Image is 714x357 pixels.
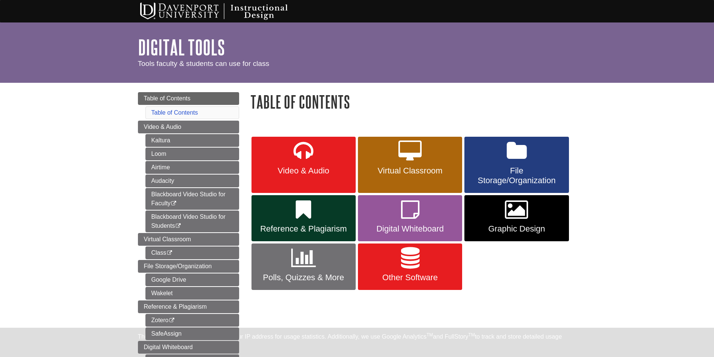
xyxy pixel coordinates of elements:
span: Reference & Plagiarism [144,303,207,310]
span: Virtual Classroom [364,166,457,176]
span: Digital Whiteboard [144,344,193,350]
a: Blackboard Video Studio for Students [145,211,239,232]
span: Other Software [364,273,457,282]
a: Other Software [358,243,462,290]
a: Digital Tools [138,36,225,59]
span: Digital Whiteboard [364,224,457,234]
sup: TM [427,332,433,338]
span: Polls, Quizzes & More [257,273,350,282]
span: Video & Audio [144,124,181,130]
a: Table of Contents [138,92,239,105]
i: This link opens in a new window [166,251,173,255]
span: Virtual Classroom [144,236,191,242]
a: Polls, Quizzes & More [251,243,356,290]
i: This link opens in a new window [175,224,181,229]
a: File Storage/Organization [464,137,569,193]
sup: TM [469,332,475,338]
a: Reference & Plagiarism [138,300,239,313]
div: This site uses cookies and records your IP address for usage statistics. Additionally, we use Goo... [138,332,576,353]
a: File Storage/Organization [138,260,239,273]
a: Reference & Plagiarism [251,195,356,242]
a: Virtual Classroom [138,233,239,246]
a: Airtime [145,161,239,174]
a: Blackboard Video Studio for Faculty [145,188,239,210]
span: Video & Audio [257,166,350,176]
span: File Storage/Organization [470,166,563,185]
a: Google Drive [145,273,239,286]
a: Class [145,246,239,259]
a: Digital Whiteboard [138,341,239,354]
a: Video & Audio [251,137,356,193]
i: This link opens in a new window [169,318,175,323]
a: Kaltura [145,134,239,147]
a: Table of Contents [151,109,198,116]
span: Graphic Design [470,224,563,234]
a: Graphic Design [464,195,569,242]
a: Digital Whiteboard [358,195,462,242]
a: Zotero [145,314,239,327]
h1: Table of Contents [250,92,576,111]
img: Davenport University Instructional Design [134,2,314,21]
span: Reference & Plagiarism [257,224,350,234]
a: Loom [145,148,239,160]
span: File Storage/Organization [144,263,212,269]
a: Video & Audio [138,121,239,133]
a: Wakelet [145,287,239,300]
span: Table of Contents [144,95,191,102]
i: This link opens in a new window [171,201,177,206]
a: Audacity [145,175,239,187]
a: Virtual Classroom [358,137,462,193]
span: Tools faculty & students can use for class [138,60,269,67]
a: SafeAssign [145,327,239,340]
